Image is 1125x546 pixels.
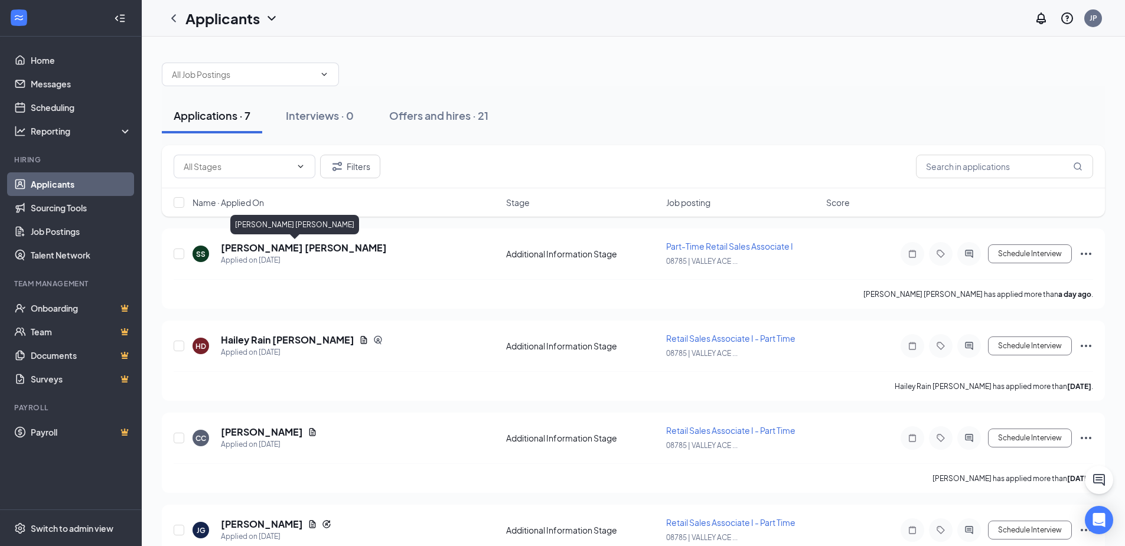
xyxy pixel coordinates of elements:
div: Open Intercom Messenger [1085,506,1113,534]
b: a day ago [1058,290,1091,299]
b: [DATE] [1067,382,1091,391]
span: Job posting [666,197,710,208]
div: Applied on [DATE] [221,346,383,358]
div: Additional Information Stage [506,432,659,444]
span: 08785 | VALLEY ACE ... [666,257,738,266]
div: Reporting [31,125,132,137]
svg: Tag [934,433,948,443]
a: Talent Network [31,243,132,267]
span: Part-Time Retail Sales Associate I [666,241,793,251]
h1: Applicants [185,8,260,28]
div: Team Management [14,279,129,289]
svg: Notifications [1034,11,1048,25]
div: Applied on [DATE] [221,439,317,450]
svg: ActiveChat [962,433,976,443]
svg: WorkstreamLogo [13,12,25,24]
span: Retail Sales Associate I - Part Time [666,333,795,344]
svg: Document [359,335,369,345]
svg: Tag [934,249,948,259]
b: [DATE] [1067,474,1091,483]
svg: Settings [14,522,26,534]
div: Additional Information Stage [506,524,659,536]
div: Additional Information Stage [506,248,659,260]
h5: Hailey Rain [PERSON_NAME] [221,334,354,346]
svg: QuestionInfo [1060,11,1074,25]
svg: Ellipses [1079,339,1093,353]
input: All Stages [184,160,291,173]
button: ChatActive [1085,466,1113,494]
svg: SourcingTools [373,335,383,345]
svg: Document [308,519,317,529]
svg: ChevronDown [296,162,305,171]
p: Hailey Rain [PERSON_NAME] has applied more than . [895,381,1093,391]
a: Applicants [31,172,132,196]
svg: Tag [934,341,948,351]
div: [PERSON_NAME] [PERSON_NAME] [230,215,359,234]
div: HD [195,341,206,351]
svg: MagnifyingGlass [1073,162,1082,171]
button: Schedule Interview [988,336,1072,355]
a: Scheduling [31,96,132,119]
a: SurveysCrown [31,367,132,391]
div: Offers and hires · 21 [389,108,488,123]
svg: Note [905,341,919,351]
a: Messages [31,72,132,96]
a: DocumentsCrown [31,344,132,367]
svg: Collapse [114,12,126,24]
span: 08785 | VALLEY ACE ... [666,533,738,542]
svg: ActiveChat [962,341,976,351]
a: TeamCrown [31,320,132,344]
button: Schedule Interview [988,521,1072,540]
div: Payroll [14,403,129,413]
p: [PERSON_NAME] [PERSON_NAME] has applied more than . [863,289,1093,299]
div: Applications · 7 [174,108,250,123]
svg: ActiveChat [962,525,976,535]
span: Stage [506,197,530,208]
div: Applied on [DATE] [221,531,331,542]
span: 08785 | VALLEY ACE ... [666,441,738,450]
h5: [PERSON_NAME] [221,518,303,531]
svg: ChevronLeft [167,11,181,25]
svg: Tag [934,525,948,535]
span: Name · Applied On [193,197,264,208]
div: JG [197,525,206,535]
div: Switch to admin view [31,522,113,534]
div: Interviews · 0 [286,108,354,123]
span: Retail Sales Associate I - Part Time [666,517,795,528]
input: All Job Postings [172,68,315,81]
span: 08785 | VALLEY ACE ... [666,349,738,358]
svg: Note [905,249,919,259]
svg: Ellipses [1079,431,1093,445]
input: Search in applications [916,155,1093,178]
a: Home [31,48,132,72]
button: Filter Filters [320,155,380,178]
svg: Filter [330,159,344,174]
a: OnboardingCrown [31,296,132,320]
a: Sourcing Tools [31,196,132,220]
svg: Note [905,433,919,443]
svg: ActiveChat [962,249,976,259]
div: CC [195,433,206,443]
svg: Ellipses [1079,523,1093,537]
a: Job Postings [31,220,132,243]
h5: [PERSON_NAME] [221,426,303,439]
span: Score [826,197,850,208]
div: Additional Information Stage [506,340,659,352]
div: Applied on [DATE] [221,254,387,266]
svg: Analysis [14,125,26,137]
p: [PERSON_NAME] has applied more than . [932,473,1093,483]
a: PayrollCrown [31,420,132,444]
h5: [PERSON_NAME] [PERSON_NAME] [221,241,387,254]
button: Schedule Interview [988,244,1072,263]
button: Schedule Interview [988,429,1072,447]
span: Retail Sales Associate I - Part Time [666,425,795,436]
svg: Note [905,525,919,535]
svg: Ellipses [1079,247,1093,261]
div: JP [1090,13,1097,23]
svg: ChatActive [1092,473,1106,487]
svg: ChevronDown [319,70,329,79]
svg: Reapply [322,519,331,529]
svg: Document [308,427,317,437]
svg: ChevronDown [265,11,279,25]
